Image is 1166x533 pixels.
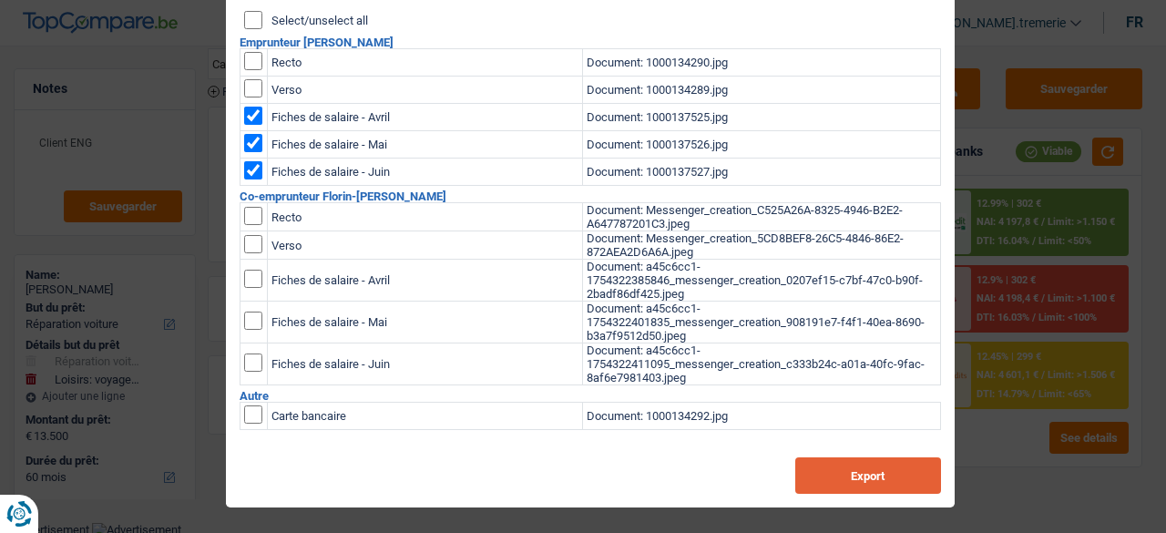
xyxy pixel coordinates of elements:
h2: Co-emprunteur Florin-[PERSON_NAME] [240,190,941,202]
td: Fiches de salaire - Avril [267,104,582,131]
button: Export [795,457,941,494]
td: Document: Messenger_creation_C525A26A-8325-4946-B2E2-A647787201C3.jpeg [582,203,940,231]
td: Document: 1000134289.jpg [582,77,940,104]
td: Fiches de salaire - Juin [267,159,582,186]
td: Document: 1000134290.jpg [582,49,940,77]
td: Document: 1000137526.jpg [582,131,940,159]
td: Document: a45c6cc1-1754322401835_messenger_creation_908191e7-f4f1-40ea-8690-b3a7f9512d50.jpeg [582,302,940,343]
td: Recto [267,203,582,231]
td: Document: Messenger_creation_5CD8BEF8-26C5-4846-86E2-872AEA2D6A6A.jpeg [582,231,940,260]
td: Verso [267,231,582,260]
td: Verso [267,77,582,104]
td: Document: 1000137525.jpg [582,104,940,131]
td: Fiches de salaire - Mai [267,302,582,343]
h2: Autre [240,390,941,402]
td: Document: 1000137527.jpg [582,159,940,186]
td: Document: a45c6cc1-1754322411095_messenger_creation_c333b24c-a01a-40fc-9fac-8af6e7981403.jpeg [582,343,940,385]
label: Select/unselect all [271,15,368,26]
td: Fiches de salaire - Juin [267,343,582,385]
td: Fiches de salaire - Mai [267,131,582,159]
h2: Emprunteur [PERSON_NAME] [240,36,941,48]
td: Recto [267,49,582,77]
td: Fiches de salaire - Avril [267,260,582,302]
td: Document: 1000134292.jpg [582,403,940,430]
td: Carte bancaire [267,403,582,430]
td: Document: a45c6cc1-1754322385846_messenger_creation_0207ef15-c7bf-47c0-b90f-2badf86df425.jpeg [582,260,940,302]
